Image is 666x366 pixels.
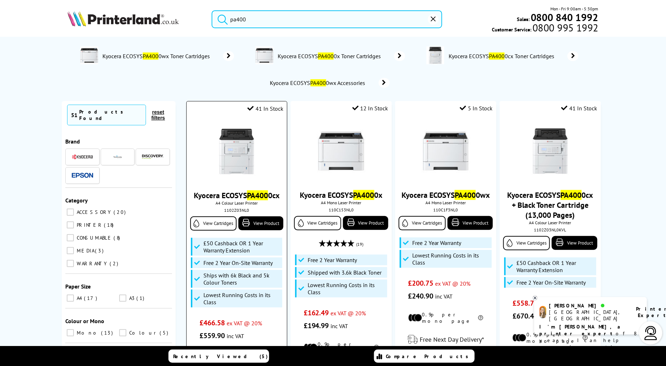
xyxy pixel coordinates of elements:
[294,216,341,230] a: View Cartridges
[119,295,126,302] input: A3 1
[113,235,122,241] span: 8
[136,295,146,301] span: 1
[227,332,244,340] span: inc VAT
[386,353,472,360] span: Compare Products
[304,341,379,354] li: 0.9p per mono page
[400,207,491,212] div: 110C1F3NL0
[113,152,122,161] img: Navigator
[549,309,627,322] div: [GEOGRAPHIC_DATA], [GEOGRAPHIC_DATA]
[357,237,364,251] span: (19)
[203,240,281,254] span: £50 Cashback OR 1 Year Warranty Extension
[508,190,593,220] a: Kyocera ECOSYSPA4000cx + Black Toner Cartridge (13,000 Pages)
[308,281,385,296] span: Lowest Running Costs in its Class
[72,154,93,160] img: Kyocera
[247,190,268,200] mark: PA400
[460,105,493,112] div: 5 In Stock
[101,330,115,336] span: 13
[561,190,582,200] mark: PA400
[102,52,212,60] span: Kyocera ECOSYS 0wx Toner Cartridges
[552,236,597,250] a: View Product
[399,200,493,205] span: A4 Mono Laser Printer
[343,216,388,230] a: View Product
[300,190,383,200] a: Kyocera ECOSYSPA4000x
[296,207,386,212] div: 110C153NL0
[67,221,74,229] input: PRINTER 18
[247,105,283,112] div: 41 In Stock
[102,46,234,66] a: Kyocera ECOSYSPA4000wx Toner Cartridges
[427,46,444,64] img: 1102Z03NL0-deptimage.jpg
[75,330,100,336] span: Mono
[127,295,136,301] span: A3
[146,109,170,121] button: reset filters
[212,10,442,28] input: Searc
[314,124,368,178] img: kyocera-pa4000x-front-small.jpg
[540,324,623,337] b: I'm [PERSON_NAME], a printer expert
[412,239,461,246] span: Free 2 Year Warranty
[531,11,599,24] b: 0800 840 1992
[194,190,279,200] a: Kyocera ECOSYSPA4000cx
[412,252,490,266] span: Lowest Running Costs in its Class
[408,279,434,288] span: £200.75
[75,222,103,228] span: PRINTER
[65,197,88,204] span: Category
[67,209,74,216] input: ACCESSORY 20
[308,269,382,276] span: Shipped with 3.6k Black Toner
[65,138,80,145] span: Brand
[353,190,374,200] mark: PA400
[203,259,273,266] span: Free 2 Year On-Site Warranty
[119,329,126,336] input: Colour 5
[75,295,83,301] span: A4
[203,272,281,286] span: Ships with 6k Black and 5k Colour Toners
[448,216,493,230] a: View Product
[524,124,577,178] img: Kyocera-ECOSYS-PA4000cx-Front-Small.jpg
[318,52,334,60] mark: PA400
[142,155,163,159] img: Discovery
[227,320,262,327] span: ex VAT @ 20%
[448,52,557,60] span: Kyocera ECOSYS 0cx Toner Cartridges
[127,330,159,336] span: Colour
[399,216,445,230] a: View Cartridges
[513,299,538,308] span: £558.71
[67,11,179,26] img: Printerland Logo
[168,350,269,363] a: Recently Viewed (5)
[308,256,357,264] span: Free 2 Year Warranty
[67,247,74,254] input: MEDIA 3
[331,322,348,330] span: inc VAT
[67,260,74,267] input: WARRANTY 2
[455,190,476,200] mark: PA400
[72,173,93,178] img: Epson
[402,190,490,200] a: Kyocera ECOSYSPA4000wx
[256,46,273,64] img: 110c153nl0-deptimage.jpg
[113,209,127,215] span: 20
[489,52,505,60] mark: PA400
[110,260,120,267] span: 2
[304,308,329,317] span: £162.49
[492,24,599,33] span: Customer Service:
[269,78,390,88] a: Kyocera ECOSYSPA4000wx Accessories
[75,209,113,215] span: ACCESSORY
[435,280,471,287] span: ex VAT @ 20%
[190,216,237,231] a: View Cartridges
[79,109,142,121] div: Products Found
[95,247,105,254] span: 3
[419,124,473,178] img: kyocera-pa4000wx-front-small.jpg
[200,331,225,340] span: £559.90
[67,329,74,336] input: Mono 13
[435,293,453,300] span: inc VAT
[269,79,368,86] span: Kyocera ECOSYS 0wx Accessories
[65,317,104,325] span: Colour or Mono
[80,46,98,64] img: 110c153nl0-deptimage.jpg
[503,220,597,225] span: A4 Colour Laser Printer
[277,52,383,60] span: Kyocera ECOSYS 0x Toner Cartridges
[238,216,283,230] a: View Product
[311,79,326,86] mark: PA400
[192,207,282,213] div: 1102Z03NL0
[532,24,599,31] span: 0800 995 1992
[75,235,113,241] span: CONSUMABLE
[513,311,538,321] span: £670.45
[65,283,91,290] span: Paper Size
[331,310,366,317] span: ex VAT @ 20%
[561,105,597,112] div: 41 In Stock
[374,350,475,363] a: Compare Products
[551,5,599,12] span: Mon - Fri 9:00am - 5:30pm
